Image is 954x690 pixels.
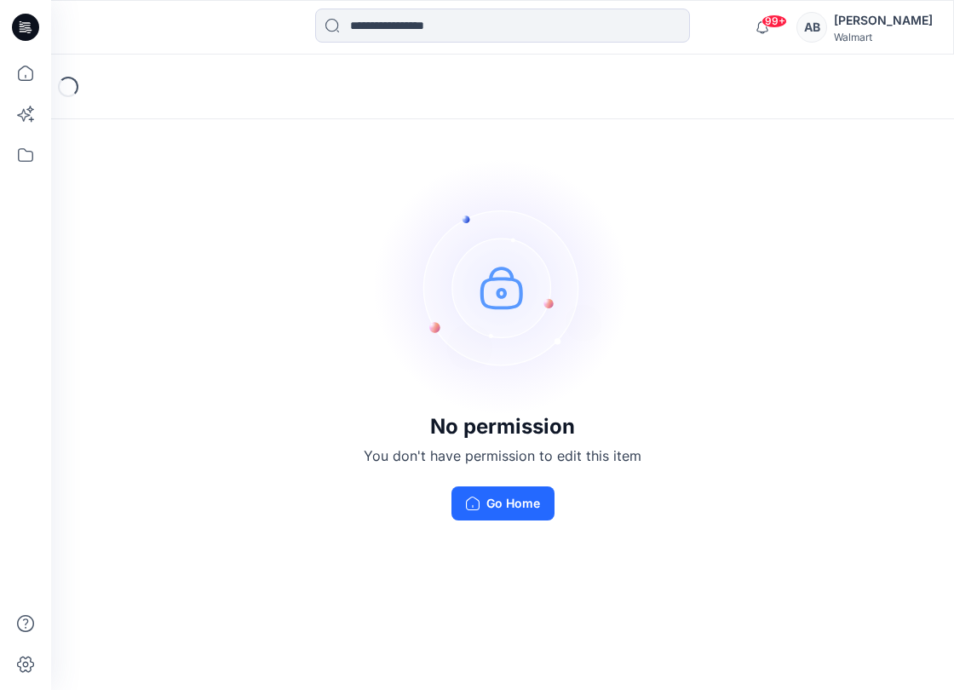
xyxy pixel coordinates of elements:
[834,10,933,31] div: [PERSON_NAME]
[796,12,827,43] div: AB
[364,415,641,439] h3: No permission
[451,486,555,520] button: Go Home
[364,446,641,466] p: You don't have permission to edit this item
[761,14,787,28] span: 99+
[834,31,933,43] div: Walmart
[375,159,630,415] img: no-perm.svg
